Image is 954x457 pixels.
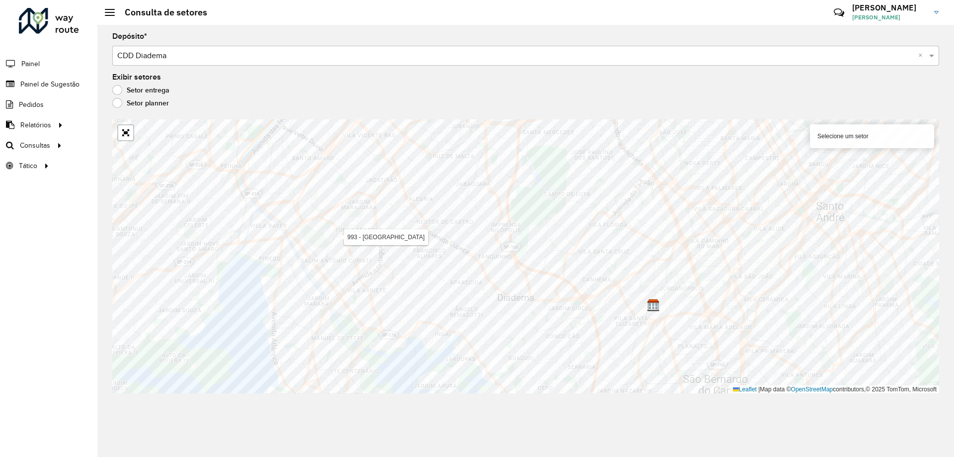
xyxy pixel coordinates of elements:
span: Consultas [20,140,50,151]
span: Relatórios [20,120,51,130]
h2: Consulta de setores [115,7,207,18]
span: Pedidos [19,99,44,110]
span: | [758,386,760,393]
div: Map data © contributors,© 2025 TomTom, Microsoft [730,385,939,394]
a: OpenStreetMap [791,386,833,393]
span: Clear all [918,50,927,62]
h3: [PERSON_NAME] [852,3,927,12]
span: [PERSON_NAME] [852,13,927,22]
label: Depósito [112,30,147,42]
a: Contato Rápido [828,2,850,23]
label: Setor planner [112,98,169,108]
label: Exibir setores [112,71,161,83]
a: Leaflet [733,386,757,393]
div: Selecione um setor [810,124,934,148]
span: Tático [19,161,37,171]
span: Painel de Sugestão [20,79,79,90]
a: Abrir mapa em tela cheia [118,125,133,140]
label: Setor entrega [112,85,169,95]
span: Painel [21,59,40,69]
